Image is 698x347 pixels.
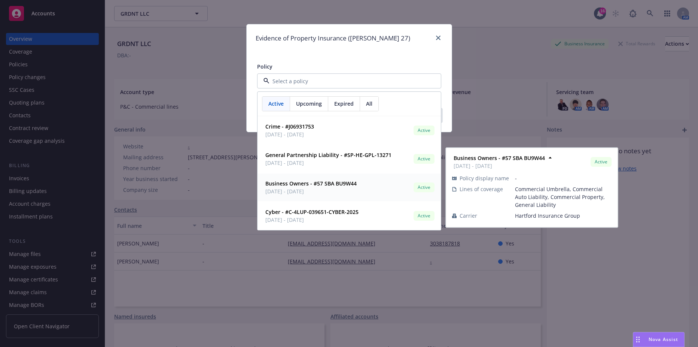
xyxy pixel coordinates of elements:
[417,156,432,162] span: Active
[265,187,357,195] span: [DATE] - [DATE]
[265,130,314,138] span: [DATE] - [DATE]
[417,212,432,219] span: Active
[515,212,612,220] span: Hartford Insurance Group
[265,159,391,167] span: [DATE] - [DATE]
[257,63,272,70] span: Policy
[265,123,314,130] strong: Crime - #J06931753
[434,33,443,42] a: close
[633,332,685,347] button: Nova Assist
[265,151,391,159] strong: General Partnership Liability - #SP-HE-GPL-13271
[417,127,432,134] span: Active
[649,336,678,343] span: Nova Assist
[594,159,609,165] span: Active
[515,185,612,209] span: Commercial Umbrella, Commercial Auto Liability, Commercial Property, General Liability
[460,174,509,182] span: Policy display name
[454,162,545,170] span: [DATE] - [DATE]
[454,154,545,162] strong: Business Owners - #57 SBA BU9W44
[265,180,357,187] strong: Business Owners - #57 SBA BU9W44
[515,174,612,182] span: -
[265,216,359,224] span: [DATE] - [DATE]
[268,100,284,108] span: Active
[366,100,372,108] span: All
[265,208,359,215] strong: Cyber - #C-4LUP-039651-CYBER-2025
[334,100,354,108] span: Expired
[269,77,426,85] input: Select a policy
[417,184,432,191] span: Active
[460,212,477,220] span: Carrier
[296,100,322,108] span: Upcoming
[256,33,410,43] h1: Evidence of Property Insurance ([PERSON_NAME] 27)
[460,185,503,193] span: Lines of coverage
[633,332,643,347] div: Drag to move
